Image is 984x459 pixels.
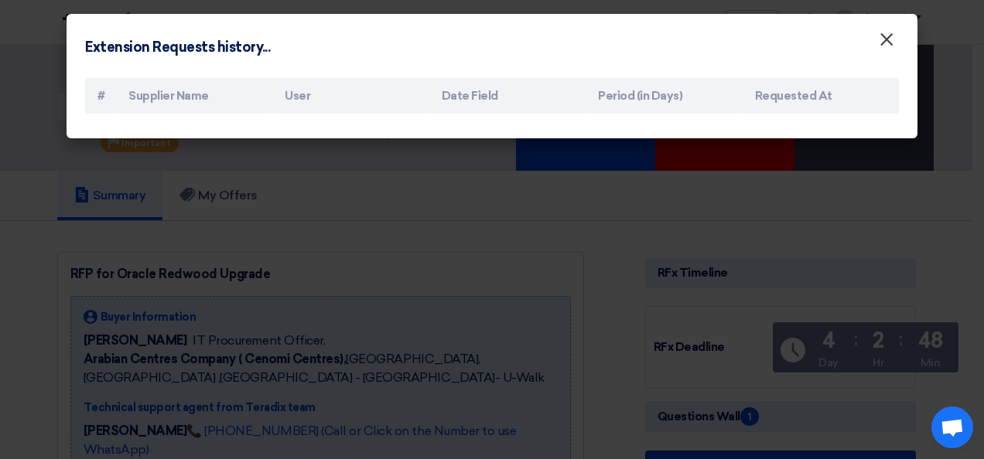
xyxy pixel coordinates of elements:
th: Requested At [743,78,899,114]
th: User [272,78,429,114]
span: × [879,28,894,59]
h4: Extension Requests history... [85,37,270,58]
th: Supplier Name [116,78,272,114]
th: Date Field [429,78,586,114]
th: # [85,78,116,114]
a: Open chat [931,406,973,448]
th: Period (in Days) [586,78,742,114]
button: Close [866,25,907,56]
